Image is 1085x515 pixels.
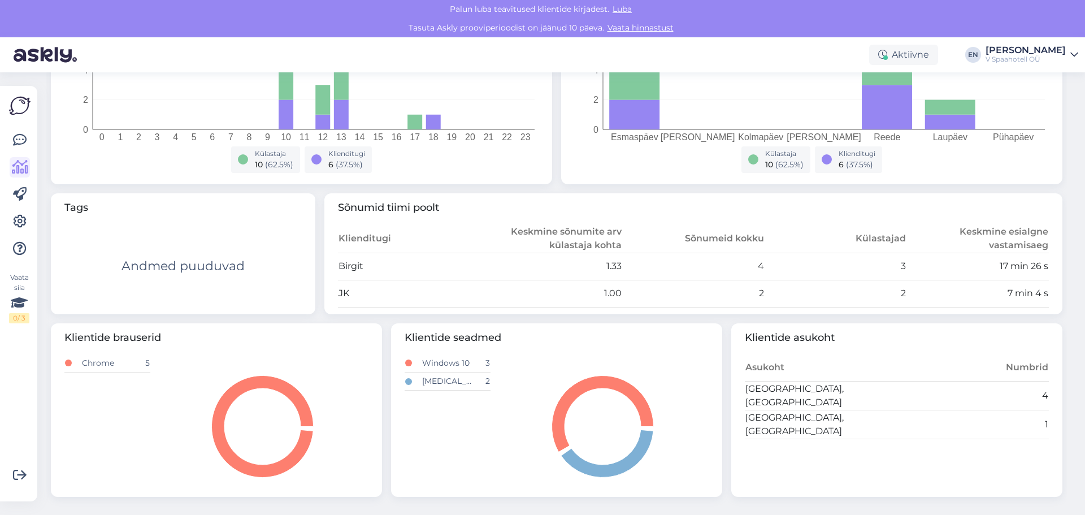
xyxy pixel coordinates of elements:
[484,132,494,142] tspan: 21
[897,354,1049,382] th: Numbrid
[155,132,160,142] tspan: 3
[765,224,907,253] th: Külastajad
[604,23,677,33] a: Vaata hinnastust
[609,4,635,14] span: Luba
[520,132,531,142] tspan: 23
[502,132,512,142] tspan: 22
[933,132,967,142] tspan: Laupäev
[328,159,333,170] span: 6
[622,253,765,280] td: 4
[64,330,368,345] span: Klientide brauserid
[986,46,1078,64] a: [PERSON_NAME]V Spaahotell OÜ
[765,159,773,170] span: 10
[255,149,293,159] div: Külastaja
[338,200,1049,215] span: Sõnumid tiimi poolt
[622,280,765,307] td: 2
[986,55,1066,64] div: V Spaahotell OÜ
[446,132,457,142] tspan: 19
[874,132,900,142] tspan: Reede
[480,280,622,307] td: 1.00
[338,224,480,253] th: Klienditugi
[410,132,420,142] tspan: 17
[355,132,365,142] tspan: 14
[81,354,133,373] td: Chrome
[787,132,861,142] tspan: [PERSON_NAME]
[906,253,1049,280] td: 17 min 26 s
[118,132,123,142] tspan: 1
[265,132,270,142] tspan: 9
[173,132,178,142] tspan: 4
[765,149,804,159] div: Külastaja
[906,224,1049,253] th: Keskmine esialgne vastamisaeg
[9,95,31,116] img: Askly Logo
[83,65,88,75] tspan: 4
[986,46,1066,55] div: [PERSON_NAME]
[593,124,598,134] tspan: 0
[593,65,598,75] tspan: 4
[738,132,783,142] tspan: Kolmapäev
[428,132,439,142] tspan: 18
[465,132,475,142] tspan: 20
[422,373,473,391] td: [MEDICAL_DATA]
[336,132,346,142] tspan: 13
[846,159,873,170] span: ( 37.5 %)
[247,132,252,142] tspan: 8
[869,45,938,65] div: Aktiivne
[83,95,88,105] tspan: 2
[136,132,141,142] tspan: 2
[405,330,709,345] span: Klientide seadmed
[255,159,263,170] span: 10
[121,257,245,275] div: Andmed puuduvad
[661,132,735,142] tspan: [PERSON_NAME]
[745,382,897,410] td: [GEOGRAPHIC_DATA], [GEOGRAPHIC_DATA]
[336,159,363,170] span: ( 37.5 %)
[765,280,907,307] td: 2
[993,132,1034,142] tspan: Pühapäev
[83,124,88,134] tspan: 0
[373,132,383,142] tspan: 15
[897,382,1049,410] td: 4
[9,313,29,323] div: 0 / 3
[765,253,907,280] td: 3
[745,354,897,382] th: Asukoht
[839,159,844,170] span: 6
[133,354,150,373] td: 5
[281,132,291,142] tspan: 10
[300,132,310,142] tspan: 11
[897,410,1049,439] td: 1
[422,354,473,373] td: Windows 10
[745,410,897,439] td: [GEOGRAPHIC_DATA], [GEOGRAPHIC_DATA]
[622,224,765,253] th: Sõnumeid kokku
[99,132,105,142] tspan: 0
[228,132,233,142] tspan: 7
[338,253,480,280] td: Birgit
[64,200,302,215] span: Tags
[265,159,293,170] span: ( 62.5 %)
[338,280,480,307] td: JK
[775,159,804,170] span: ( 62.5 %)
[474,354,491,373] td: 3
[745,330,1049,345] span: Klientide asukoht
[480,253,622,280] td: 1.33
[906,280,1049,307] td: 7 min 4 s
[210,132,215,142] tspan: 6
[839,149,875,159] div: Klienditugi
[474,373,491,391] td: 2
[318,132,328,142] tspan: 12
[9,272,29,323] div: Vaata siia
[480,224,622,253] th: Keskmine sõnumite arv külastaja kohta
[611,132,658,142] tspan: Esmaspäev
[328,149,365,159] div: Klienditugi
[392,132,402,142] tspan: 16
[192,132,197,142] tspan: 5
[965,47,981,63] div: EN
[593,95,598,105] tspan: 2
